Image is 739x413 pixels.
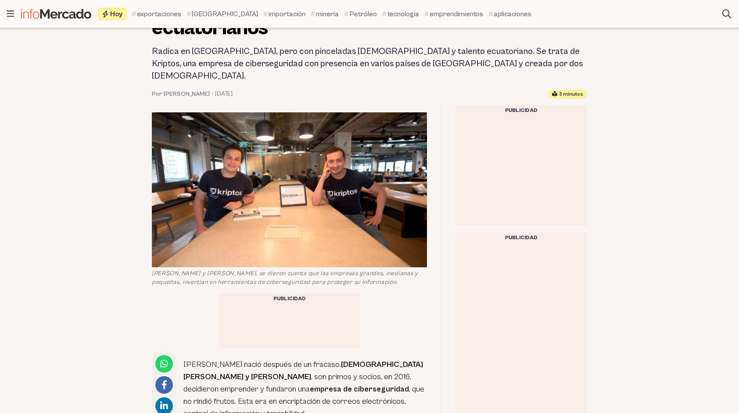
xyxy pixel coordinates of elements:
span: [GEOGRAPHIC_DATA] [192,9,258,19]
figcaption: [PERSON_NAME] y [PERSON_NAME], se dieron cuenta que las empresas grandes, medianas y pequeñas, in... [152,269,427,287]
a: emprendimientos [424,9,483,19]
h2: Radica en [GEOGRAPHIC_DATA], pero con pinceladas [DEMOGRAPHIC_DATA] y talento ecuatoriano. Se tra... [152,46,587,83]
img: Christian Torres y Alfonso Villalba, se dieron cuenta que las empresas grandes, medianas y pequeñ... [152,112,427,267]
div: Publicidad [456,105,587,116]
a: Petróleo [344,9,377,19]
span: emprendimientos [430,9,483,19]
span: tecnologia [387,9,419,19]
span: importación [269,9,305,19]
strong: [DEMOGRAPHIC_DATA][PERSON_NAME] y [PERSON_NAME] [183,360,423,381]
span: Hoy [110,11,122,18]
div: Publicidad [456,233,587,243]
a: Por [PERSON_NAME] [152,90,210,98]
span: • [212,90,213,98]
a: [GEOGRAPHIC_DATA] [187,9,258,19]
span: mineria [316,9,339,19]
a: importación [263,9,305,19]
img: Infomercado Ecuador logo [21,9,91,19]
div: Tiempo estimado de lectura: 3 minutos [548,90,587,98]
a: aplicaciones [488,9,531,19]
a: exportaciones [132,9,181,19]
span: exportaciones [137,9,181,19]
strong: empresa de ciberseguridad [310,384,409,394]
span: Petróleo [349,9,377,19]
a: tecnologia [382,9,419,19]
span: aplicaciones [494,9,531,19]
time: 24 diciembre, 2022 07:09 [215,90,233,98]
a: mineria [311,9,339,19]
div: Publicidad [219,294,360,304]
